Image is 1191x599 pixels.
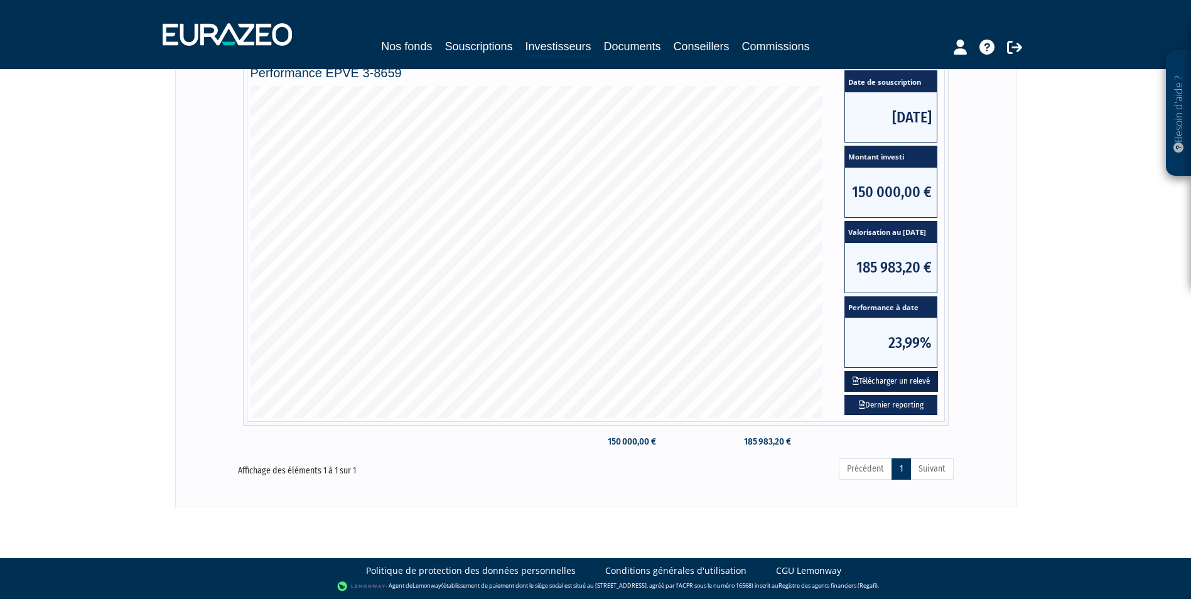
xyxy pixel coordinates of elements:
span: 185 983,20 € [845,243,937,293]
td: 185 983,20 € [733,431,797,453]
img: 1732889491-logotype_eurazeo_blanc_rvb.png [163,23,292,46]
span: Date de souscription [845,71,937,92]
button: Télécharger un relevé [844,371,938,392]
a: Conseillers [674,38,730,55]
h4: Performance EPVE 3-8659 [251,66,941,80]
a: Politique de protection des données personnelles [366,564,576,577]
a: Registre des agents financiers (Regafi) [779,581,878,590]
span: 23,99% [845,318,937,367]
span: Performance à date [845,297,937,318]
span: Valorisation au [DATE] [845,222,937,243]
a: Commissions [742,38,810,55]
a: CGU Lemonway [776,564,841,577]
img: logo-lemonway.png [337,580,385,593]
div: - Agent de (établissement de paiement dont le siège social est situé au [STREET_ADDRESS], agréé p... [13,580,1178,593]
a: Souscriptions [445,38,512,55]
a: Documents [604,38,661,55]
a: Conditions générales d'utilisation [605,564,746,577]
a: Dernier reporting [844,395,937,416]
span: 150 000,00 € [845,168,937,217]
span: Montant investi [845,146,937,168]
a: 1 [892,458,911,480]
a: Lemonway [412,581,441,590]
a: Investisseurs [525,38,591,57]
td: 150 000,00 € [596,431,662,453]
div: Affichage des éléments 1 à 1 sur 1 [238,457,525,477]
span: [DATE] [845,92,937,142]
p: Besoin d'aide ? [1172,57,1186,170]
a: Nos fonds [381,38,432,55]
